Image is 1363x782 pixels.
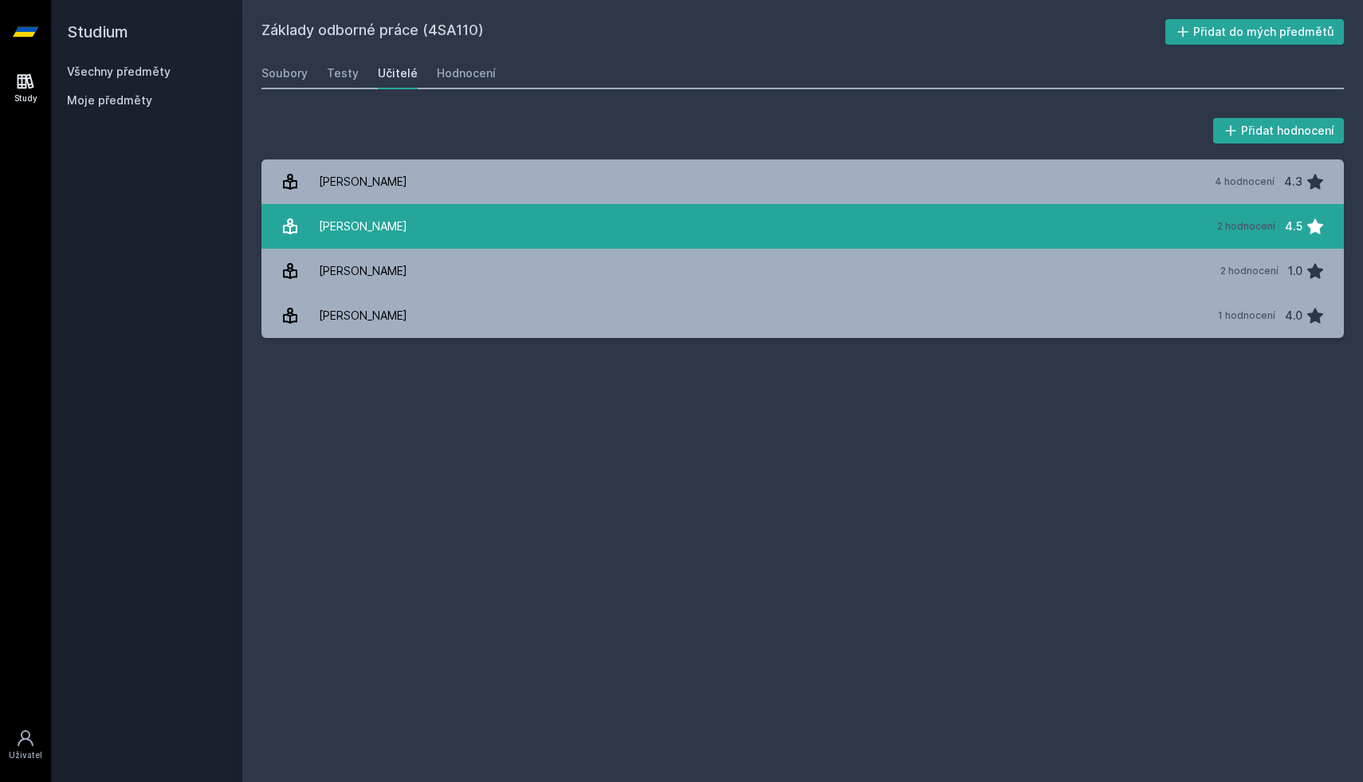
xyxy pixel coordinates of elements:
a: [PERSON_NAME] 2 hodnocení 1.0 [261,249,1344,293]
a: [PERSON_NAME] 1 hodnocení 4.0 [261,293,1344,338]
a: [PERSON_NAME] 4 hodnocení 4.3 [261,159,1344,204]
a: Testy [327,57,359,89]
div: 2 hodnocení [1220,265,1279,277]
div: [PERSON_NAME] [319,300,407,332]
div: 4.3 [1284,166,1302,198]
a: Study [3,64,48,112]
div: [PERSON_NAME] [319,255,407,287]
div: Study [14,92,37,104]
a: [PERSON_NAME] 2 hodnocení 4.5 [261,204,1344,249]
div: 4.0 [1285,300,1302,332]
div: 1 hodnocení [1218,309,1275,322]
div: [PERSON_NAME] [319,166,407,198]
div: 2 hodnocení [1217,220,1275,233]
a: Hodnocení [437,57,496,89]
a: Všechny předměty [67,65,171,78]
div: Uživatel [9,749,42,761]
div: Hodnocení [437,65,496,81]
a: Uživatel [3,721,48,769]
a: Soubory [261,57,308,89]
div: [PERSON_NAME] [319,210,407,242]
div: Testy [327,65,359,81]
button: Přidat do mých předmětů [1165,19,1345,45]
div: Soubory [261,65,308,81]
div: 4 hodnocení [1215,175,1275,188]
span: Moje předměty [67,92,152,108]
button: Přidat hodnocení [1213,118,1345,143]
div: 1.0 [1288,255,1302,287]
div: Učitelé [378,65,418,81]
div: 4.5 [1285,210,1302,242]
h2: Základy odborné práce (4SA110) [261,19,1165,45]
a: Učitelé [378,57,418,89]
